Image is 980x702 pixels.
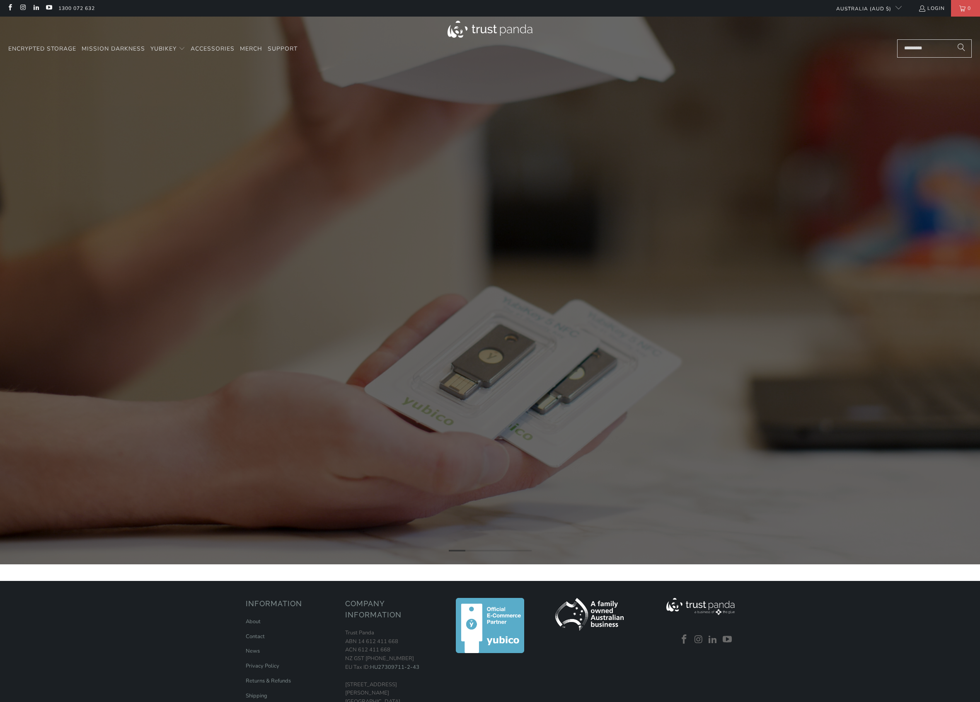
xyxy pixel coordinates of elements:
[191,39,235,59] a: Accessories
[515,550,532,551] li: Page dot 5
[721,634,734,645] a: Trust Panda Australia on YouTube
[707,634,719,645] a: Trust Panda Australia on LinkedIn
[951,39,972,58] button: Search
[240,39,262,59] a: Merch
[370,663,419,671] a: HU27309711-2-43
[246,618,261,625] a: About
[482,550,498,551] li: Page dot 3
[246,677,291,685] a: Returns & Refunds
[82,39,145,59] a: Mission Darkness
[246,692,267,700] a: Shipping
[58,4,95,13] a: 1300 072 632
[8,39,76,59] a: Encrypted Storage
[150,45,177,53] span: YubiKey
[6,5,13,12] a: Trust Panda Australia on Facebook
[465,550,482,551] li: Page dot 2
[692,634,705,645] a: Trust Panda Australia on Instagram
[82,45,145,53] span: Mission Darkness
[8,39,298,59] nav: Translation missing: en.navigation.header.main_nav
[246,633,265,640] a: Contact
[8,45,76,53] span: Encrypted Storage
[32,5,39,12] a: Trust Panda Australia on LinkedIn
[448,21,532,38] img: Trust Panda Australia
[498,550,515,551] li: Page dot 4
[246,662,279,670] a: Privacy Policy
[897,39,972,58] input: Search...
[19,5,26,12] a: Trust Panda Australia on Instagram
[246,647,260,655] a: News
[268,45,298,53] span: Support
[191,45,235,53] span: Accessories
[150,39,185,59] summary: YubiKey
[449,550,465,551] li: Page dot 1
[678,634,691,645] a: Trust Panda Australia on Facebook
[45,5,52,12] a: Trust Panda Australia on YouTube
[918,4,945,13] a: Login
[268,39,298,59] a: Support
[240,45,262,53] span: Merch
